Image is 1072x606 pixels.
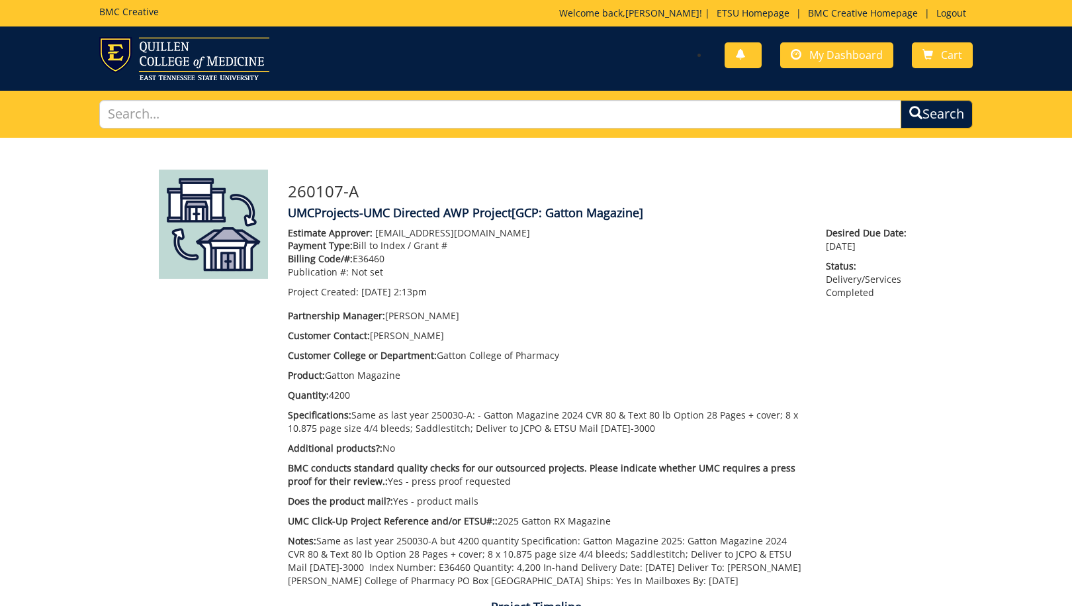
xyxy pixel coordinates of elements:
span: Partnership Manager: [288,309,385,322]
img: Product featured image [159,170,268,279]
p: Delivery/Services Completed [826,260,913,299]
span: Customer College or Department: [288,349,437,362]
span: Does the product mail?: [288,495,393,507]
a: [PERSON_NAME] [625,7,699,19]
span: Specifications: [288,409,351,421]
p: [PERSON_NAME] [288,329,806,342]
span: [GCP: Gatton Magazine] [512,205,643,221]
p: Yes - press proof requested [288,462,806,488]
span: Billing Code/#: [288,252,353,265]
p: Same as last year 250030-A: - Gatton Magazine 2024 CVR 80 & Text 80 lb Option 28 Pages + cover; 8... [288,409,806,435]
p: [PERSON_NAME] [288,309,806,323]
h5: BMC Creative [99,7,159,17]
a: Cart [912,42,973,68]
p: Gatton College of Pharmacy [288,349,806,362]
h3: 260107-A [288,183,913,200]
p: Same as last year 250030-A but 4200 quantity Specification: Gatton Magazine 2025: Gatton Magazine... [288,534,806,587]
p: E36460 [288,252,806,266]
img: ETSU logo [99,37,269,80]
span: Not set [351,266,383,278]
h4: UMCProjects-UMC Directed AWP Project [288,207,913,220]
p: [EMAIL_ADDRESS][DOMAIN_NAME] [288,227,806,240]
span: My Dashboard [809,48,883,62]
p: No [288,442,806,455]
input: Search... [99,100,901,128]
span: Payment Type: [288,239,353,252]
span: Customer Contact: [288,329,370,342]
span: Notes: [288,534,316,547]
a: Logout [930,7,973,19]
p: Gatton Magazine [288,369,806,382]
p: Yes - product mails [288,495,806,508]
p: 4200 [288,389,806,402]
span: Cart [941,48,962,62]
span: Publication #: [288,266,349,278]
p: 2025 Gatton RX Magazine [288,515,806,528]
span: Product: [288,369,325,381]
a: ETSU Homepage [710,7,796,19]
span: [DATE] 2:13pm [361,285,427,298]
span: Additional products?: [288,442,382,454]
a: BMC Creative Homepage [801,7,924,19]
button: Search [901,100,973,128]
span: Project Created: [288,285,359,298]
span: BMC conducts standard quality checks for our outsourced projects. Please indicate whether UMC req... [288,462,795,487]
p: [DATE] [826,227,913,253]
span: UMC Click-Up Project Reference and/or ETSU#:: [288,515,498,527]
span: Estimate Approver: [288,227,373,239]
p: Welcome back, ! | | | [559,7,973,20]
span: Desired Due Date: [826,227,913,240]
span: Status: [826,260,913,273]
span: Quantity: [288,389,329,401]
a: My Dashboard [780,42,893,68]
p: Bill to Index / Grant # [288,239,806,252]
